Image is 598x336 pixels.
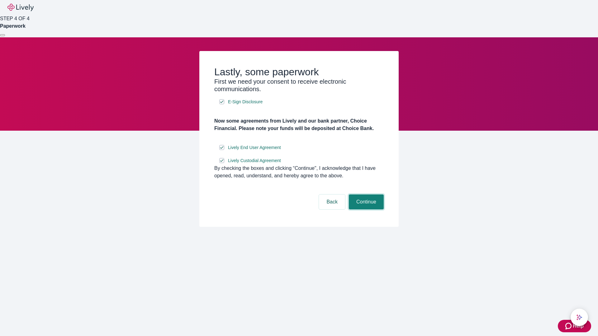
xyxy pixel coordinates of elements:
[214,165,384,180] div: By checking the boxes and clicking “Continue", I acknowledge that I have opened, read, understand...
[7,4,34,11] img: Lively
[571,309,588,326] button: chat
[573,322,584,330] span: Help
[227,98,264,106] a: e-sign disclosure document
[227,144,282,152] a: e-sign disclosure document
[349,194,384,209] button: Continue
[227,157,282,165] a: e-sign disclosure document
[214,78,384,93] h3: First we need your consent to receive electronic communications.
[228,99,263,105] span: E-Sign Disclosure
[565,322,573,330] svg: Zendesk support icon
[576,314,582,320] svg: Lively AI Assistant
[214,66,384,78] h2: Lastly, some paperwork
[558,320,591,332] button: Zendesk support iconHelp
[228,157,281,164] span: Lively Custodial Agreement
[214,117,384,132] h4: Now some agreements from Lively and our bank partner, Choice Financial. Please note your funds wi...
[228,144,281,151] span: Lively End User Agreement
[319,194,345,209] button: Back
